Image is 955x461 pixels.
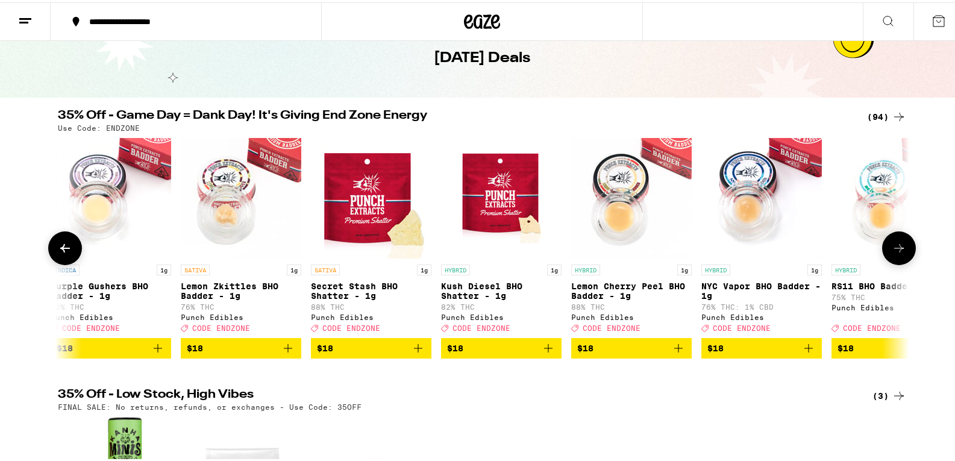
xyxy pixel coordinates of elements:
[701,311,822,319] div: Punch Edibles
[311,336,431,356] button: Add to bag
[181,136,301,256] img: Punch Edibles - Lemon Zkittles BHO Badder - 1g
[583,322,640,330] span: CODE ENDZONE
[577,341,593,351] span: $18
[51,279,171,298] p: Purple Gushers BHO Badder - 1g
[311,136,431,336] a: Open page for Secret Stash BHO Shatter - 1g from Punch Edibles
[571,136,692,336] a: Open page for Lemon Cherry Peel BHO Badder - 1g from Punch Edibles
[317,341,333,351] span: $18
[831,301,952,309] div: Punch Edibles
[311,279,431,298] p: Secret Stash BHO Shatter - 1g
[831,279,952,289] p: RS11 BHO Badder - 1g
[872,386,906,401] a: (3)
[181,136,301,336] a: Open page for Lemon Zkittles BHO Badder - 1g from Punch Edibles
[571,136,692,256] img: Punch Edibles - Lemon Cherry Peel BHO Badder - 1g
[187,341,203,351] span: $18
[51,136,171,336] a: Open page for Purple Gushers BHO Badder - 1g from Punch Edibles
[58,401,362,409] p: FINAL SALE: No returns, refunds, or exchanges - Use Code: 35OFF
[57,341,73,351] span: $18
[571,262,600,273] p: HYBRID
[62,322,120,330] span: CODE ENDZONE
[51,262,80,273] p: INDICA
[701,262,730,273] p: HYBRID
[192,322,250,330] span: CODE ENDZONE
[441,279,562,298] p: Kush Diesel BHO Shatter - 1g
[831,262,860,273] p: HYBRID
[701,279,822,298] p: NYC Vapor BHO Badder - 1g
[571,336,692,356] button: Add to bag
[181,336,301,356] button: Add to bag
[58,122,140,130] p: Use Code: ENDZONE
[831,136,952,336] a: Open page for RS11 BHO Badder - 1g from Punch Edibles
[441,336,562,356] button: Add to bag
[441,301,562,309] p: 82% THC
[441,136,562,256] img: Punch Edibles - Kush Diesel BHO Shatter - 1g
[701,136,822,256] img: Punch Edibles - NYC Vapor BHO Badder - 1g
[838,341,854,351] span: $18
[58,107,847,122] h2: 35% Off - Game Day = Dank Day! It's Giving End Zone Energy
[701,136,822,336] a: Open page for NYC Vapor BHO Badder - 1g from Punch Edibles
[831,136,952,256] img: Punch Edibles - RS11 BHO Badder - 1g
[181,301,301,309] p: 76% THC
[701,301,822,309] p: 76% THC: 1% CBD
[807,262,822,273] p: 1g
[51,301,171,309] p: 72% THC
[441,136,562,336] a: Open page for Kush Diesel BHO Shatter - 1g from Punch Edibles
[441,311,562,319] div: Punch Edibles
[713,322,771,330] span: CODE ENDZONE
[311,301,431,309] p: 88% THC
[867,107,906,122] a: (94)
[51,336,171,356] button: Add to bag
[181,311,301,319] div: Punch Edibles
[447,341,463,351] span: $18
[434,46,530,66] h1: [DATE] Deals
[58,386,847,401] h2: 35% Off - Low Stock, High Vibes
[701,336,822,356] button: Add to bag
[843,322,901,330] span: CODE ENDZONE
[311,136,431,256] img: Punch Edibles - Secret Stash BHO Shatter - 1g
[441,262,470,273] p: HYBRID
[417,262,431,273] p: 1g
[571,301,692,309] p: 88% THC
[571,279,692,298] p: Lemon Cherry Peel BHO Badder - 1g
[287,262,301,273] p: 1g
[322,322,380,330] span: CODE ENDZONE
[51,311,171,319] div: Punch Edibles
[311,311,431,319] div: Punch Edibles
[452,322,510,330] span: CODE ENDZONE
[571,311,692,319] div: Punch Edibles
[707,341,724,351] span: $18
[311,262,340,273] p: SATIVA
[157,262,171,273] p: 1g
[181,279,301,298] p: Lemon Zkittles BHO Badder - 1g
[51,136,171,256] img: Punch Edibles - Purple Gushers BHO Badder - 1g
[831,336,952,356] button: Add to bag
[677,262,692,273] p: 1g
[831,291,952,299] p: 75% THC
[181,262,210,273] p: SATIVA
[7,8,87,18] span: Hi. Need any help?
[547,262,562,273] p: 1g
